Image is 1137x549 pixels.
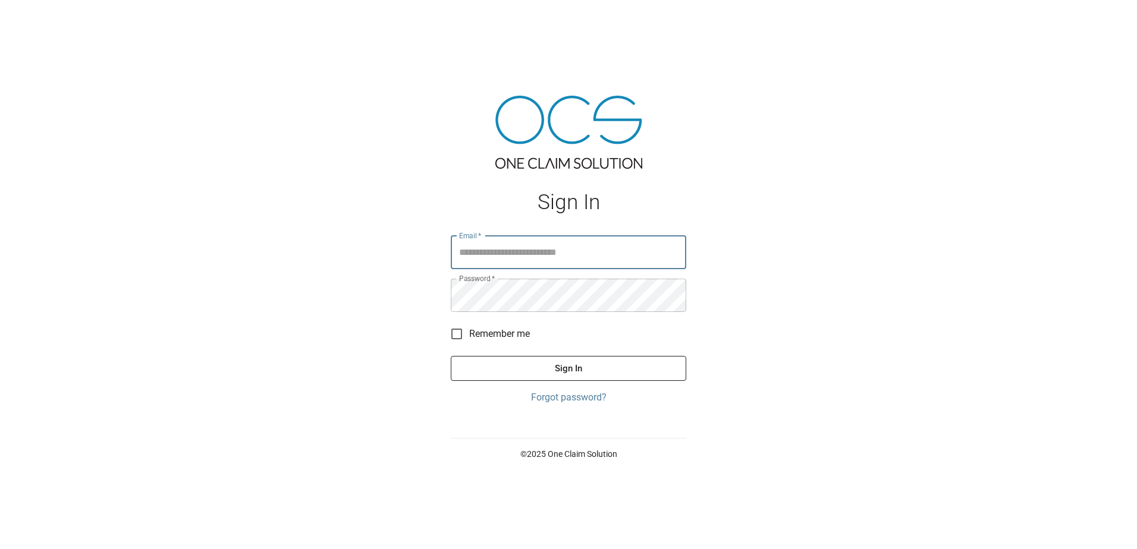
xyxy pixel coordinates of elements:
label: Email [459,231,482,241]
a: Forgot password? [451,390,686,405]
img: ocs-logo-tra.png [495,96,642,169]
button: Sign In [451,356,686,381]
label: Password [459,273,495,283]
img: ocs-logo-white-transparent.png [14,7,62,31]
p: © 2025 One Claim Solution [451,448,686,460]
span: Remember me [469,327,530,341]
h1: Sign In [451,190,686,214]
